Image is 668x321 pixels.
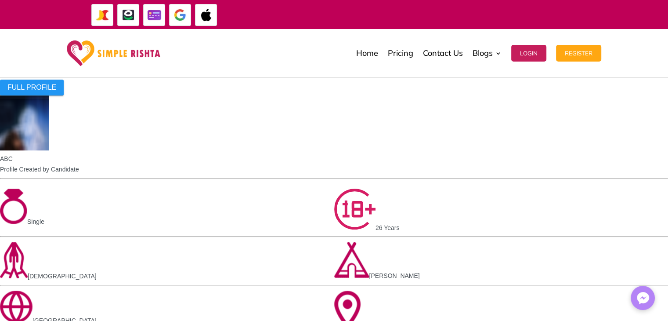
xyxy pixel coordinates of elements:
button: Login [511,45,546,62]
span: Single [27,218,44,225]
span: [DEMOGRAPHIC_DATA] [28,273,97,280]
span: FULL PROFILE [7,84,56,91]
button: Register [556,45,601,62]
a: Blogs [473,31,502,75]
a: Login [511,31,546,75]
a: Contact Us [423,31,463,75]
a: Home [356,31,378,75]
img: Messenger [634,289,652,307]
a: Pricing [388,31,413,75]
span: 26 Years [376,224,400,231]
span: [PERSON_NAME] [369,272,420,279]
a: Register [556,31,601,75]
